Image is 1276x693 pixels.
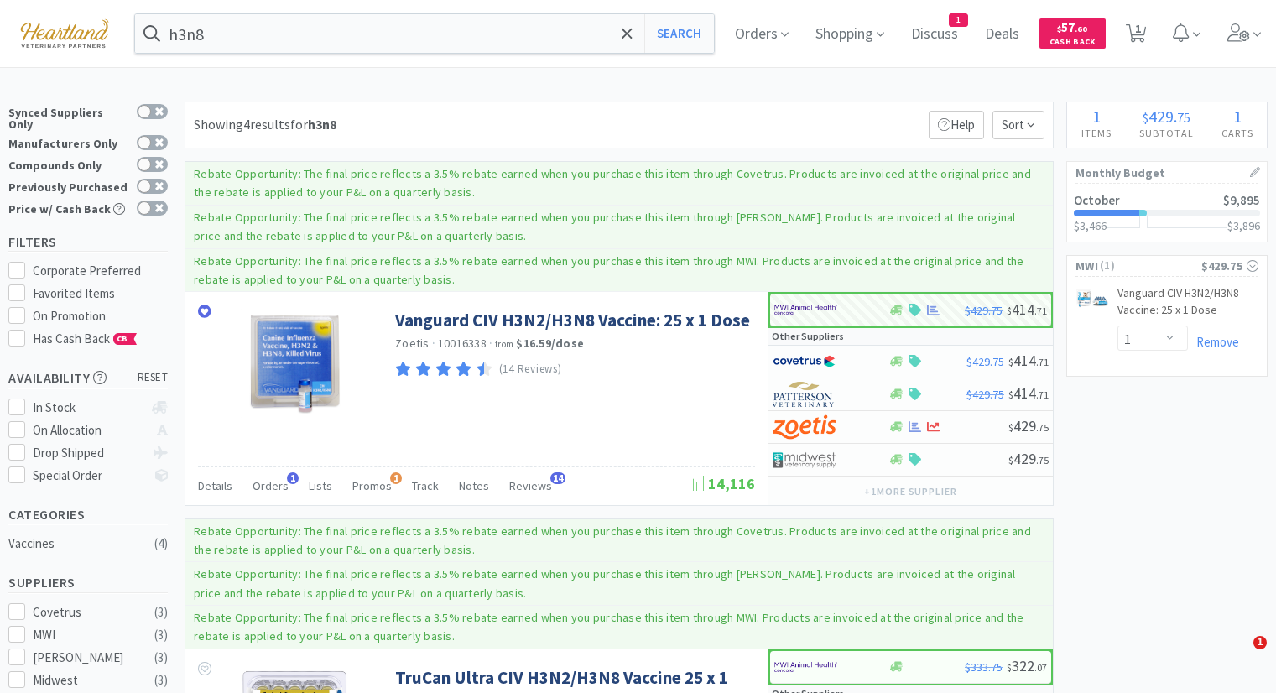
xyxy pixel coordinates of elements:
span: Orders [253,478,289,493]
p: Other Suppliers [772,328,844,344]
span: 14,116 [690,474,755,493]
a: Discuss1 [904,27,965,42]
div: Manufacturers Only [8,135,128,149]
span: 1 [287,472,299,484]
span: $ [1008,388,1013,401]
span: $429.75 [966,387,1004,402]
span: . 07 [1034,661,1047,674]
h4: Subtotal [1125,125,1207,141]
img: f6b2451649754179b5b4e0c70c3f7cb0_2.png [774,297,837,322]
a: October$9,895$3,466$3,896 [1067,184,1267,242]
img: 77fca1acd8b6420a9015268ca798ef17_1.png [773,349,836,374]
span: 1 [950,14,967,26]
div: Corporate Preferred [33,261,169,281]
span: $ [1007,305,1012,317]
span: Sort [992,111,1044,139]
div: $429.75 [1201,257,1258,275]
span: · [432,336,435,351]
p: Help [929,111,984,139]
span: $429.75 [966,354,1004,369]
div: Drop Shipped [33,443,144,463]
h5: Filters [8,232,168,252]
span: 1 [390,472,402,484]
span: . 75 [1036,454,1049,466]
img: f6b2451649754179b5b4e0c70c3f7cb0_2.png [774,654,837,680]
h5: Categories [8,505,168,524]
img: a673e5ab4e5e497494167fe422e9a3ab.png [773,414,836,440]
span: Details [198,478,232,493]
span: 57 [1057,19,1087,35]
p: Rebate Opportunity: The final price reflects a 3.5% rebate earned when you purchase this item thr... [194,210,1016,243]
span: · [489,336,492,351]
span: $429.75 [965,303,1003,318]
img: 14ec4242bc454d41b68a5eb71c77d018_304349.png [241,309,348,418]
a: Vanguard CIV H3N2/H3N8 Vaccine: 25 x 1 Dose [395,309,750,331]
div: On Promotion [33,306,169,326]
p: Rebate Opportunity: The final price reflects a 3.5% rebate earned when you purchase this item thr... [194,610,1024,643]
a: Deals [978,27,1026,42]
span: 414 [1007,300,1047,319]
h3: $ [1227,220,1260,232]
p: (14 Reviews) [499,361,562,378]
div: MWI [33,625,137,645]
span: $ [1008,421,1013,434]
p: Rebate Opportunity: The final price reflects a 3.5% rebate earned when you purchase this item thr... [194,166,1031,200]
span: 429 [1008,449,1049,468]
span: 414 [1008,383,1049,403]
img: f5e969b455434c6296c6d81ef179fa71_3.png [773,382,836,407]
img: 320d6538f4ba42d68e178d279d7368da_231739.png [1075,289,1109,307]
span: for [290,116,336,133]
div: . [1125,108,1207,125]
span: . 60 [1075,23,1087,34]
span: from [495,338,513,350]
img: cad7bdf275c640399d9c6e0c56f98fd2_10.png [8,10,121,56]
h5: Availability [8,368,168,388]
span: . 71 [1036,356,1049,368]
span: 429 [1148,106,1174,127]
div: On Allocation [33,420,144,440]
div: ( 3 ) [154,670,168,690]
h5: Suppliers [8,573,168,592]
div: Special Order [33,466,144,486]
span: 3,896 [1233,218,1260,233]
a: Zoetis [395,336,430,351]
div: [PERSON_NAME] [33,648,137,668]
span: . 75 [1036,421,1049,434]
span: Cash Back [1049,38,1096,49]
div: Showing 4 results [194,114,336,136]
div: Favorited Items [33,284,169,304]
span: 429 [1008,416,1049,435]
strong: h3n8 [308,116,336,133]
span: Has Cash Back [33,331,138,346]
div: Compounds Only [8,157,128,171]
a: $57.60Cash Back [1039,11,1106,56]
span: Promos [352,478,392,493]
span: $ [1057,23,1061,34]
span: 1 [1092,106,1101,127]
div: In Stock [33,398,144,418]
span: $ [1143,109,1148,126]
strong: $16.59 / dose [516,336,584,351]
button: +1more supplier [856,480,966,503]
span: $ [1007,661,1012,674]
h4: Items [1067,125,1125,141]
div: Midwest [33,670,137,690]
div: Synced Suppliers Only [8,104,128,130]
div: Previously Purchased [8,179,128,193]
h2: October [1074,194,1120,206]
img: 4dd14cff54a648ac9e977f0c5da9bc2e_5.png [773,447,836,472]
span: $9,895 [1223,192,1260,208]
input: Search by item, sku, manufacturer, ingredient, size... [135,14,714,53]
span: 322 [1007,656,1047,675]
span: MWI [1075,257,1098,275]
a: 1 [1119,29,1154,44]
p: Rebate Opportunity: The final price reflects a 3.5% rebate earned when you purchase this item thr... [194,524,1031,557]
span: ( 1 ) [1098,258,1201,274]
span: 1 [1253,636,1267,649]
p: Rebate Opportunity: The final price reflects a 3.5% rebate earned when you purchase this item thr... [194,253,1024,287]
a: Remove [1188,334,1239,350]
span: $3,466 [1074,218,1107,233]
h4: Carts [1207,125,1267,141]
span: . 71 [1036,388,1049,401]
iframe: Intercom live chat [1219,636,1259,676]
